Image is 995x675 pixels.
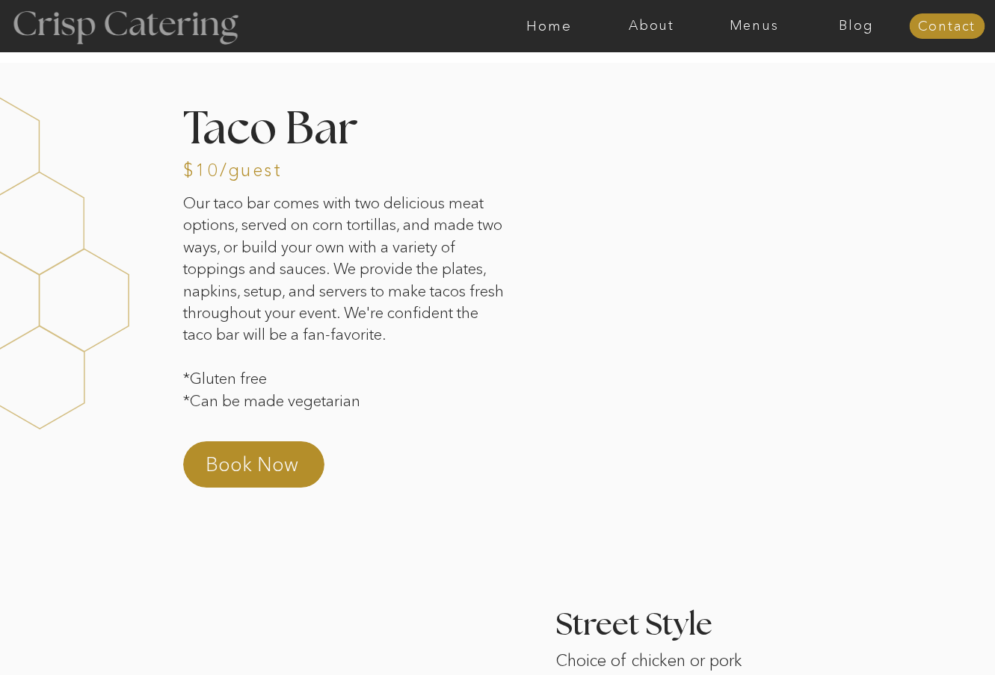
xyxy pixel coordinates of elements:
a: Menus [703,19,805,34]
h3: $10/guest [183,161,268,175]
a: Blog [805,19,908,34]
p: Our taco bar comes with two delicious meat options, served on corn tortillas, and made two ways, ... [183,192,510,425]
h3: Street Style [555,610,794,643]
a: Book Now [206,451,337,487]
a: Contact [909,19,985,34]
a: Home [498,19,600,34]
a: About [600,19,703,34]
h2: Taco Bar [183,108,470,147]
